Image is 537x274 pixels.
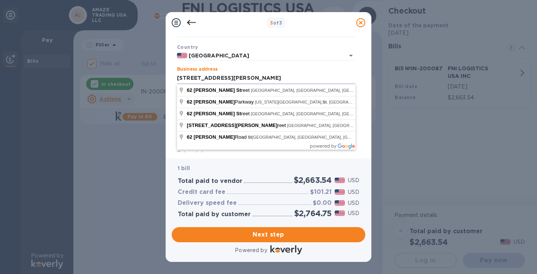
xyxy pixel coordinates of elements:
[187,111,251,116] span: reet
[335,200,345,206] img: USD
[187,99,255,105] span: Parkway
[178,165,190,171] b: 1 bill
[172,227,365,242] button: Next step
[235,246,267,254] p: Powered by
[313,200,332,207] h3: $0.00
[348,176,359,184] p: USD
[177,73,355,84] input: Enter address
[310,189,332,196] h3: $101.21
[177,67,217,72] label: Business address
[178,200,237,207] h3: Delivery speed fee
[323,100,327,104] span: St
[187,134,235,140] span: 62 [PERSON_NAME]
[178,178,242,185] h3: Total paid to vendor
[348,209,359,217] p: USD
[178,189,225,196] h3: Credit card fee
[177,44,198,50] b: Country
[255,100,464,104] span: [US_STATE][GEOGRAPHIC_DATA], . [GEOGRAPHIC_DATA], [GEOGRAPHIC_DATA], [GEOGRAPHIC_DATA]
[194,87,241,93] span: [PERSON_NAME] St
[294,209,332,218] h2: $2,764.75
[178,230,359,239] span: Next step
[187,111,192,116] span: 62
[178,211,251,218] h3: Total paid by customer
[187,122,278,128] span: [STREET_ADDRESS][PERSON_NAME]
[348,199,359,207] p: USD
[187,122,287,128] span: reet
[294,175,332,185] h2: $2,663.54
[335,211,345,216] img: USD
[187,99,192,105] span: 62
[194,99,235,105] span: [PERSON_NAME]
[348,188,359,196] p: USD
[177,53,187,58] img: US
[187,87,251,93] span: reet
[251,111,385,116] span: [GEOGRAPHIC_DATA], [GEOGRAPHIC_DATA], [GEOGRAPHIC_DATA]
[335,178,345,183] img: USD
[251,88,385,93] span: [GEOGRAPHIC_DATA], [GEOGRAPHIC_DATA], [GEOGRAPHIC_DATA]
[248,135,252,139] span: St
[187,134,248,140] span: Road
[187,87,192,93] span: 62
[248,135,386,139] span: [GEOGRAPHIC_DATA], [GEOGRAPHIC_DATA], [GEOGRAPHIC_DATA]
[287,123,422,128] span: [GEOGRAPHIC_DATA], [GEOGRAPHIC_DATA], [GEOGRAPHIC_DATA]
[270,245,302,254] img: Logo
[346,50,356,61] button: Open
[335,189,345,195] img: USD
[270,20,273,26] span: 3
[270,20,282,26] b: of 3
[194,111,241,116] span: [PERSON_NAME] St
[187,51,334,60] input: Select country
